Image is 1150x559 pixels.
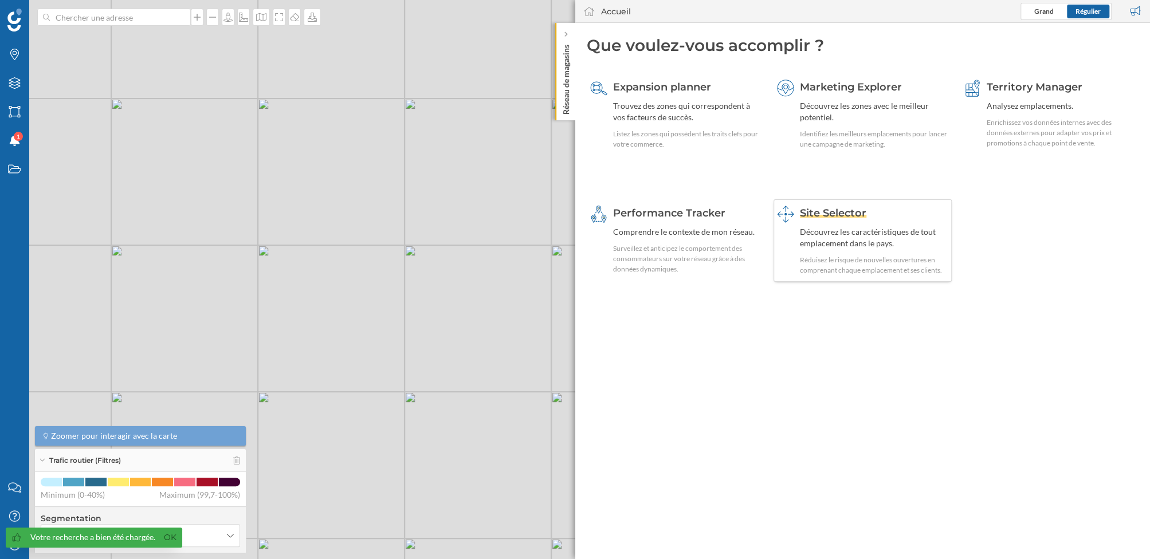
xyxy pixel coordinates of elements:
[51,430,177,442] span: Zoomer pour interagir avec la carte
[800,129,948,149] div: Identifiez les meilleurs emplacements pour lancer une campagne de marketing.
[800,226,948,249] div: Découvrez les caractéristiques de tout emplacement dans le pays.
[987,81,1082,93] span: Territory Manager
[41,489,105,501] span: Minimum (0-40%)
[590,80,607,97] img: search-areas.svg
[613,129,762,149] div: Listez les zones qui possèdent les traits clefs pour votre commerce.
[800,81,902,93] span: Marketing Explorer
[587,34,1139,56] div: Que voulez-vous accomplir ?
[601,6,631,17] div: Accueil
[30,532,155,543] div: Votre recherche a bien été chargée.
[964,80,981,97] img: territory-manager.svg
[613,226,762,238] div: Comprendre le contexte de mon réseau.
[777,80,794,97] img: explorer.svg
[800,100,948,123] div: Découvrez les zones avec le meilleur potentiel.
[7,9,22,32] img: Logo Geoblink
[987,117,1135,148] div: Enrichissez vos données internes avec des données externes pour adapter vos prix et promotions à ...
[987,100,1135,112] div: Analysez emplacements.
[1034,7,1054,15] span: Grand
[590,206,607,223] img: monitoring-360--hover.svg
[613,207,725,219] span: Performance Tracker
[560,40,571,115] p: Réseau de magasins
[613,100,762,123] div: Trouvez des zones qui correspondent à vos facteurs de succès.
[17,131,20,142] span: 1
[800,255,948,275] div: Réduisez le risque de nouvelles ouvertures en comprenant chaque emplacement et ses clients.
[41,513,240,524] h4: Segmentation
[161,531,179,544] a: Ok
[777,206,794,223] img: dashboards-manager.svg
[613,81,711,93] span: Expansion planner
[800,207,866,219] span: Site Selector
[159,489,240,501] span: Maximum (99,7-100%)
[49,455,121,466] span: Trafic routier (Filtres)
[24,8,65,18] span: Support
[1076,7,1101,15] span: Régulier
[613,243,762,274] div: Surveillez et anticipez le comportement des consommateurs sur votre réseau grâce à des données dy...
